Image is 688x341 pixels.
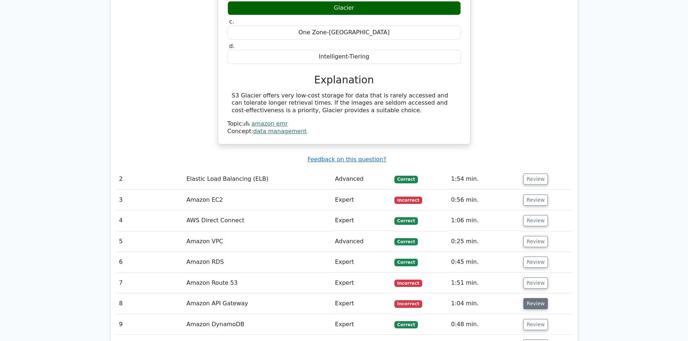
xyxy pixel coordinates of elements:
td: Advanced [332,231,391,252]
td: Amazon EC2 [183,190,332,210]
td: 3 [116,190,184,210]
span: Incorrect [394,280,422,287]
button: Review [523,277,548,289]
button: Review [523,194,548,206]
span: Incorrect [394,300,422,307]
td: 1:51 min. [448,273,520,293]
td: 2 [116,169,184,189]
td: 9 [116,314,184,335]
td: 6 [116,252,184,272]
span: Incorrect [394,197,422,204]
td: Amazon API Gateway [183,293,332,314]
td: Expert [332,210,391,231]
td: Expert [332,252,391,272]
td: 0:25 min. [448,231,520,252]
div: One Zone-[GEOGRAPHIC_DATA] [228,26,461,40]
td: Amazon DynamoDB [183,314,332,335]
td: Expert [332,190,391,210]
td: Elastic Load Balancing (ELB) [183,169,332,189]
button: Review [523,319,548,330]
a: data management [253,128,307,135]
span: Correct [394,217,418,224]
td: 1:04 min. [448,293,520,314]
span: Correct [394,238,418,245]
button: Review [523,298,548,309]
button: Review [523,174,548,185]
button: Review [523,215,548,226]
td: 0:48 min. [448,314,520,335]
td: 0:56 min. [448,190,520,210]
span: d. [229,43,235,49]
span: Correct [394,259,418,266]
td: Advanced [332,169,391,189]
div: Glacier [228,1,461,15]
td: Expert [332,273,391,293]
span: c. [229,18,234,25]
td: AWS Direct Connect [183,210,332,231]
td: 7 [116,273,184,293]
span: Correct [394,176,418,183]
button: Review [523,257,548,268]
a: amazon emr [251,120,288,127]
td: 1:06 min. [448,210,520,231]
td: Amazon RDS [183,252,332,272]
td: 5 [116,231,184,252]
td: 1:54 min. [448,169,520,189]
a: Feedback on this question? [307,156,386,163]
button: Review [523,236,548,247]
span: Correct [394,321,418,328]
td: Amazon VPC [183,231,332,252]
td: 8 [116,293,184,314]
td: Expert [332,314,391,335]
div: Concept: [228,128,461,135]
td: 4 [116,210,184,231]
div: S3 Glacier offers very low-cost storage for data that is rarely accessed and can tolerate longer ... [232,92,456,114]
div: Topic: [228,120,461,128]
td: Expert [332,293,391,314]
h3: Explanation [232,74,456,86]
td: Amazon Route 53 [183,273,332,293]
div: Intelligent-Tiering [228,50,461,64]
td: 0:45 min. [448,252,520,272]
